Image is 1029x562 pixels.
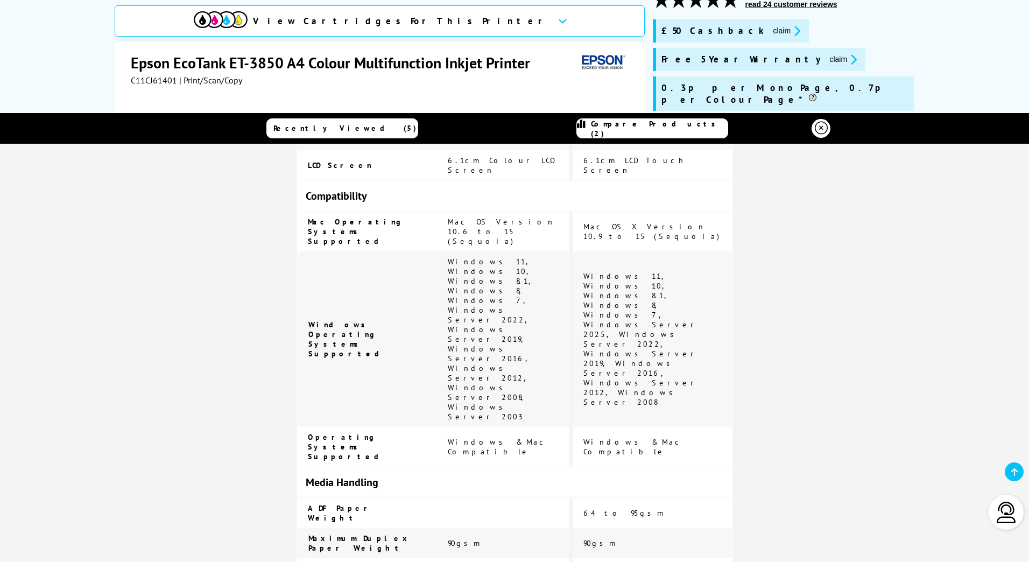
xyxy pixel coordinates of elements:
img: Epson EcoTank ET-3850 [276,107,487,318]
span: 6.1cm LCD Touch Screen [583,156,686,175]
span: Windows & Mac Compatible [583,437,683,456]
span: Mac OS Version 10.6 to 15 (Sequoia) [448,217,555,246]
span: Media Handling [306,475,378,489]
span: Mac OS X Version 10.9 to 15 (Sequoia) [583,222,722,241]
span: Free 5 Year Warranty [661,53,821,66]
a: Compare Products (2) [576,118,728,138]
span: ADF Paper Weight [308,503,373,523]
span: 90gsm [583,538,618,548]
span: Compatibility [306,189,367,203]
button: promo-description [770,25,804,37]
span: Windows 11, Windows 10, Windows 8.1, Windows 8, Windows 7, Windows Server 2022, Windows Server 20... [448,257,533,421]
img: Epson [577,53,627,73]
span: Compare Products (2) [591,119,728,138]
span: LCD Screen [308,160,372,170]
button: promo-description [826,53,860,66]
span: Windows 11, Windows 10, Windows 8.1, Windows 8, Windows 7, Windows Server 2025, Windows Server 20... [583,271,698,407]
span: C11CJ61401 [131,75,177,86]
h1: Epson EcoTank ET-3850 A4 Colour Multifunction Inkjet Printer [131,53,541,73]
span: 90gsm [448,538,482,548]
span: Maximum Duplex Paper Weight [308,533,411,553]
a: Recently Viewed (5) [266,118,418,138]
span: 6.1cm Colour LCD Screen [448,156,555,175]
span: £50 Cashback [661,25,764,37]
span: Recently Viewed (5) [273,123,417,133]
img: user-headset-light.svg [996,502,1017,523]
span: Operating Systems Supported [308,432,390,461]
span: 0.3p per Mono Page, 0.7p per Colour Page* [661,82,908,106]
span: Windows Operating Systems Supported [308,320,390,359]
span: Windows & Mac Compatible [448,437,547,456]
span: 64 to 95gsm [583,508,666,518]
span: View Cartridges For This Printer [253,15,549,27]
span: | Print/Scan/Copy [179,75,242,86]
span: Mac Operating Systems Supported [308,217,404,246]
img: cmyk-icon.svg [194,11,248,28]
